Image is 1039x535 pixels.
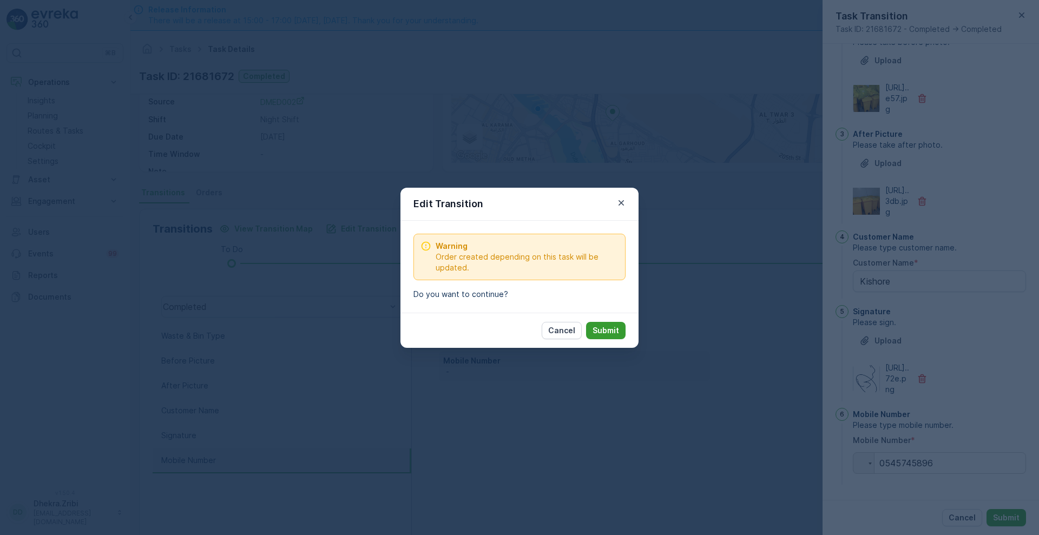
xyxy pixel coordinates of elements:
button: Submit [586,322,626,339]
p: Edit Transition [413,196,483,212]
button: Cancel [542,322,582,339]
p: Cancel [548,325,575,336]
span: Warning [436,241,619,252]
p: Do you want to continue? [413,289,626,300]
span: Order created depending on this task will be updated. [436,252,619,273]
p: Submit [593,325,619,336]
